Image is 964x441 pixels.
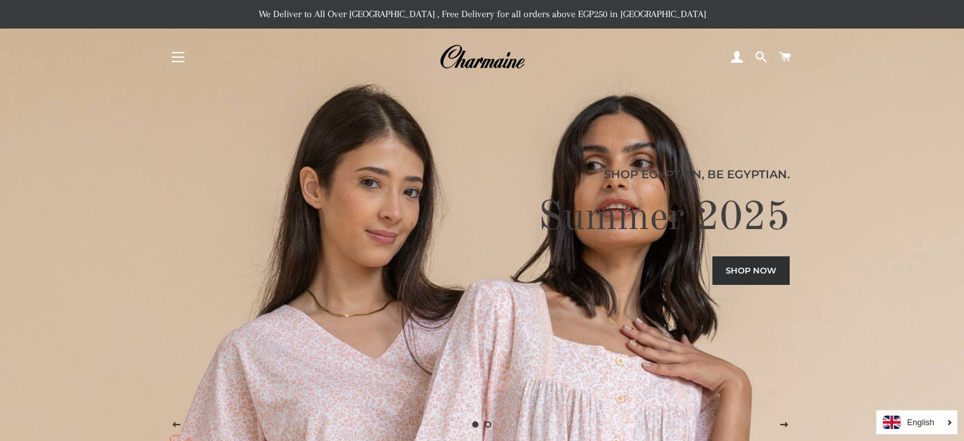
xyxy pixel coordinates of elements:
[174,166,790,183] p: Shop Egyptian, Be Egyptian.
[883,416,951,429] a: English
[160,409,192,441] button: Previous slide
[768,409,800,441] button: Next slide
[439,43,525,71] img: Charmaine Egypt
[482,418,495,431] a: Load slide 2
[712,256,790,284] a: Shop now
[907,418,934,426] i: English
[470,418,482,431] a: Slide 1, current
[174,193,790,244] h2: Summer 2025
